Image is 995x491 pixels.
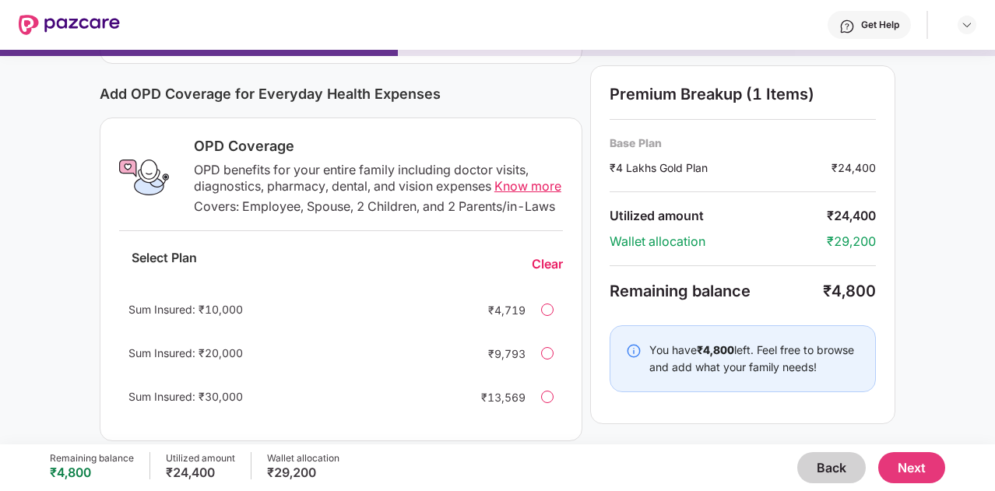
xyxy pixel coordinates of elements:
div: Select Plan [119,250,209,279]
div: Add OPD Coverage for Everyday Health Expenses [100,86,582,102]
div: ₹29,200 [827,233,876,250]
div: Premium Breakup (1 Items) [610,85,876,103]
div: ₹4 Lakhs Gold Plan [610,160,832,176]
span: Sum Insured: ₹10,000 [128,303,243,316]
div: ₹4,800 [823,282,876,300]
div: You have left. Feel free to browse and add what your family needs! [649,342,860,376]
img: svg+xml;base64,PHN2ZyBpZD0iSW5mby0yMHgyMCIgeG1sbnM9Imh0dHA6Ly93d3cudzMub3JnLzIwMDAvc3ZnIiB3aWR0aD... [626,343,642,359]
span: Sum Insured: ₹30,000 [128,390,243,403]
b: ₹4,800 [697,343,734,356]
button: Back [797,452,866,483]
div: ₹13,569 [463,389,526,405]
div: ₹4,719 [463,302,526,318]
img: svg+xml;base64,PHN2ZyBpZD0iSGVscC0zMngzMiIgeG1sbnM9Imh0dHA6Ly93d3cudzMub3JnLzIwMDAvc3ZnIiB3aWR0aD... [839,19,855,34]
div: Get Help [861,19,899,31]
span: Sum Insured: ₹20,000 [128,346,243,359]
div: Wallet allocation [610,233,827,250]
div: OPD Coverage [194,137,563,156]
div: ₹4,800 [50,465,134,480]
img: New Pazcare Logo [19,15,120,35]
div: OPD benefits for your entire family including doctor visits, diagnostics, pharmacy, dental, and v... [194,162,563,195]
img: OPD Coverage [119,153,169,202]
div: ₹24,400 [166,465,235,480]
div: Utilized amount [166,452,235,465]
div: Wallet allocation [267,452,339,465]
div: ₹24,400 [832,160,876,176]
div: Utilized amount [610,208,827,224]
div: Remaining balance [610,282,823,300]
span: Know more [494,178,561,194]
button: Next [878,452,945,483]
div: Clear [532,256,563,272]
div: ₹29,200 [267,465,339,480]
div: Covers: Employee, Spouse, 2 Children, and 2 Parents/in-Laws [194,198,563,215]
div: Remaining balance [50,452,134,465]
img: svg+xml;base64,PHN2ZyBpZD0iRHJvcGRvd24tMzJ4MzIiIHhtbG5zPSJodHRwOi8vd3d3LnczLm9yZy8yMDAwL3N2ZyIgd2... [961,19,973,31]
div: ₹9,793 [463,345,526,362]
div: ₹24,400 [827,208,876,224]
div: Base Plan [610,135,876,150]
